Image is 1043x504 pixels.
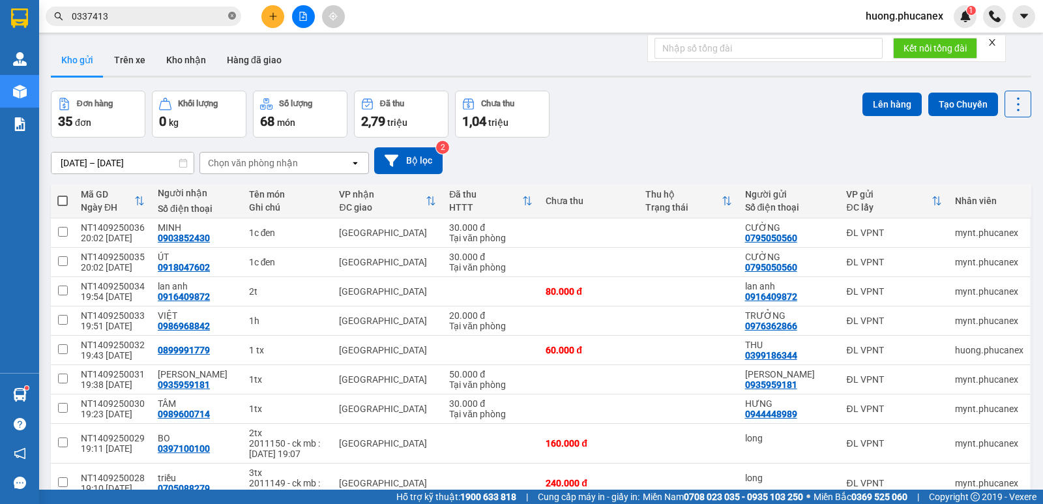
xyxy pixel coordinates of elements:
[361,113,385,129] span: 2,79
[13,388,27,402] img: warehouse-icon
[158,252,236,262] div: ÚT
[159,113,166,129] span: 0
[745,350,797,361] div: 0399186344
[339,189,426,200] div: VP nhận
[249,428,327,438] div: 2tx
[228,10,236,23] span: close-circle
[745,252,834,262] div: CƯỜNG
[158,379,210,390] div: 0935959181
[955,316,1023,326] div: mynt.phucanex
[546,438,632,449] div: 160.000 đ
[208,156,298,170] div: Chọn văn phòng nhận
[449,398,533,409] div: 30.000 đ
[846,478,941,488] div: ĐL VPNT
[481,99,514,108] div: Chưa thu
[51,153,194,173] input: Select a date range.
[216,44,292,76] button: Hàng đã giao
[846,374,941,385] div: ĐL VPNT
[449,233,533,243] div: Tại văn phòng
[249,345,327,355] div: 1 tx
[156,44,216,76] button: Kho nhận
[332,184,443,218] th: Toggle SortBy
[158,483,210,494] div: 0705088279
[846,404,941,414] div: ĐL VPNT
[249,467,327,478] div: 3tx
[449,252,533,262] div: 30.000 đ
[645,202,722,213] div: Trạng thái
[158,473,236,483] div: triều
[969,6,973,15] span: 1
[292,5,315,28] button: file-add
[81,340,145,350] div: NT1409250032
[449,262,533,273] div: Tại văn phòng
[745,222,834,233] div: CƯỜNG
[1018,10,1030,22] span: caret-down
[81,222,145,233] div: NT1409250036
[846,316,941,326] div: ĐL VPNT
[339,478,436,488] div: [GEOGRAPHIC_DATA]
[158,222,236,233] div: MINH
[955,228,1023,238] div: mynt.phucanex
[14,447,26,460] span: notification
[955,345,1023,355] div: huong.phucanex
[25,386,29,390] sup: 1
[546,478,632,488] div: 240.000 đ
[81,233,145,243] div: 20:02 [DATE]
[81,409,145,419] div: 19:23 [DATE]
[806,494,810,499] span: ⚪️
[249,228,327,238] div: 1c đen
[339,438,436,449] div: [GEOGRAPHIC_DATA]
[58,113,72,129] span: 35
[745,398,834,409] div: HƯNG
[249,202,327,213] div: Ghi chú
[260,113,274,129] span: 68
[51,44,104,76] button: Kho gửi
[955,478,1023,488] div: mynt.phucanex
[16,16,81,82] img: logo.jpg
[745,379,797,390] div: 0935959181
[158,369,236,379] div: XUÂN ANH
[228,12,236,20] span: close-circle
[745,310,834,321] div: TRƯỞNG
[81,483,145,494] div: 19:10 [DATE]
[745,433,834,443] div: long
[546,196,632,206] div: Chưa thu
[152,91,246,138] button: Khối lượng0kg
[339,374,436,385] div: [GEOGRAPHIC_DATA]
[745,281,834,291] div: lan anh
[449,189,522,200] div: Đã thu
[104,44,156,76] button: Trên xe
[158,188,236,198] div: Người nhận
[917,490,919,504] span: |
[443,184,539,218] th: Toggle SortBy
[645,189,722,200] div: Thu hộ
[299,12,308,21] span: file-add
[81,379,145,390] div: 19:38 [DATE]
[745,262,797,273] div: 0795050560
[745,291,797,302] div: 0916409872
[269,12,278,21] span: plus
[643,490,803,504] span: Miền Nam
[81,369,145,379] div: NT1409250031
[178,99,218,108] div: Khối lượng
[449,369,533,379] div: 50.000 đ
[249,374,327,385] div: 1tx
[903,41,967,55] span: Kết nối tổng đài
[158,262,210,273] div: 0918047602
[277,117,295,128] span: món
[54,12,63,21] span: search
[955,438,1023,449] div: mynt.phucanex
[374,147,443,174] button: Bộ lọc
[988,38,997,47] span: close
[279,99,312,108] div: Số lượng
[955,196,1023,206] div: Nhân viên
[81,321,145,331] div: 19:51 [DATE]
[546,286,632,297] div: 80.000 đ
[13,52,27,66] img: warehouse-icon
[81,252,145,262] div: NT1409250035
[387,117,407,128] span: triệu
[745,233,797,243] div: 0795050560
[745,409,797,419] div: 0944448989
[955,404,1023,414] div: mynt.phucanex
[745,202,834,213] div: Số điện thoại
